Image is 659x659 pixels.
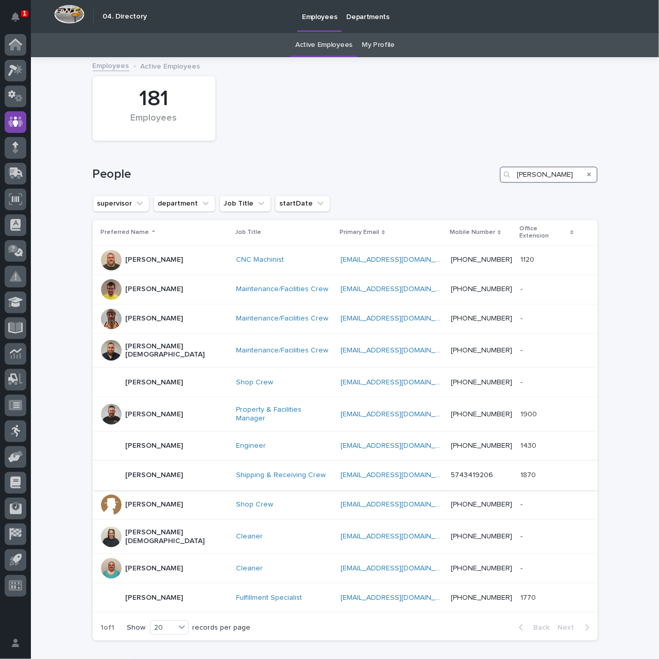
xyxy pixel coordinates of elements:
[341,442,457,449] a: [EMAIL_ADDRESS][DOMAIN_NAME]
[341,379,457,386] a: [EMAIL_ADDRESS][DOMAIN_NAME]
[236,564,263,573] a: Cleaner
[93,195,149,212] button: supervisor
[23,10,26,17] p: 1
[520,498,525,509] p: -
[451,256,512,263] a: [PHONE_NUMBER]
[219,195,271,212] button: Job Title
[126,378,183,387] p: [PERSON_NAME]
[103,12,147,21] h2: 04. Directory
[110,113,198,134] div: Employees
[520,440,538,450] p: 1430
[93,59,129,71] a: Employees
[451,285,512,293] a: [PHONE_NUMBER]
[451,442,512,449] a: [PHONE_NUMBER]
[126,410,183,419] p: [PERSON_NAME]
[93,275,598,304] tr: [PERSON_NAME]Maintenance/Facilities Crew [EMAIL_ADDRESS][DOMAIN_NAME] [PHONE_NUMBER]--
[520,592,538,602] p: 1770
[126,594,183,602] p: [PERSON_NAME]
[126,442,183,450] p: [PERSON_NAME]
[528,624,550,631] span: Back
[236,285,328,294] a: Maintenance/Facilities Crew
[141,60,200,71] p: Active Employees
[93,397,598,432] tr: [PERSON_NAME]Property & Facilities Manager [EMAIL_ADDRESS][DOMAIN_NAME] [PHONE_NUMBER]19001900
[126,256,183,264] p: [PERSON_NAME]
[126,285,183,294] p: [PERSON_NAME]
[54,5,85,24] img: Workspace Logo
[93,490,598,519] tr: [PERSON_NAME]Shop Crew [EMAIL_ADDRESS][DOMAIN_NAME] [PHONE_NUMBER]--
[126,314,183,323] p: [PERSON_NAME]
[520,562,525,573] p: -
[126,564,183,573] p: [PERSON_NAME]
[5,6,26,28] button: Notifications
[451,501,512,508] a: [PHONE_NUMBER]
[236,594,302,602] a: Fulfillment Specialist
[236,256,284,264] a: CNC Machinist
[101,227,149,238] p: Preferred Name
[451,471,493,479] a: 5743419206
[236,378,273,387] a: Shop Crew
[500,166,598,183] input: Search
[236,500,273,509] a: Shop Crew
[558,624,581,631] span: Next
[93,615,123,640] p: 1 of 1
[236,442,266,450] a: Engineer
[451,594,512,601] a: [PHONE_NUMBER]
[236,532,263,541] a: Cleaner
[93,519,598,554] tr: [PERSON_NAME][DEMOGRAPHIC_DATA]Cleaner [EMAIL_ADDRESS][DOMAIN_NAME] [PHONE_NUMBER]--
[520,376,525,387] p: -
[451,411,512,418] a: [PHONE_NUMBER]
[451,347,512,354] a: [PHONE_NUMBER]
[341,471,457,479] a: [EMAIL_ADDRESS][DOMAIN_NAME]
[520,469,538,480] p: 1870
[236,314,328,323] a: Maintenance/Facilities Crew
[127,623,146,632] p: Show
[93,245,598,275] tr: [PERSON_NAME]CNC Machinist [EMAIL_ADDRESS][DOMAIN_NAME] [PHONE_NUMBER]11201120
[295,33,352,57] a: Active Employees
[341,411,457,418] a: [EMAIL_ADDRESS][DOMAIN_NAME]
[520,408,539,419] p: 1900
[362,33,395,57] a: My Profile
[236,405,332,423] a: Property & Facilities Manager
[236,471,326,480] a: Shipping & Receiving Crew
[193,623,251,632] p: records per page
[13,12,26,29] div: Notifications1
[341,594,457,601] a: [EMAIL_ADDRESS][DOMAIN_NAME]
[341,533,457,540] a: [EMAIL_ADDRESS][DOMAIN_NAME]
[451,315,512,322] a: [PHONE_NUMBER]
[341,256,457,263] a: [EMAIL_ADDRESS][DOMAIN_NAME]
[150,622,175,633] div: 20
[93,304,598,333] tr: [PERSON_NAME]Maintenance/Facilities Crew [EMAIL_ADDRESS][DOMAIN_NAME] [PHONE_NUMBER]--
[126,500,183,509] p: [PERSON_NAME]
[520,530,525,541] p: -
[450,227,495,238] p: Mobile Number
[126,528,228,546] p: [PERSON_NAME][DEMOGRAPHIC_DATA]
[554,623,598,632] button: Next
[93,167,496,182] h1: People
[520,254,536,264] p: 1120
[341,315,457,322] a: [EMAIL_ADDRESS][DOMAIN_NAME]
[519,223,568,242] p: Office Extension
[236,346,328,355] a: Maintenance/Facilities Crew
[93,583,598,613] tr: [PERSON_NAME]Fulfillment Specialist [EMAIL_ADDRESS][DOMAIN_NAME] [PHONE_NUMBER]17701770
[520,283,525,294] p: -
[340,227,379,238] p: Primary Email
[93,554,598,583] tr: [PERSON_NAME]Cleaner [EMAIL_ADDRESS][DOMAIN_NAME] [PHONE_NUMBER]--
[126,342,228,360] p: [PERSON_NAME][DEMOGRAPHIC_DATA]
[93,333,598,368] tr: [PERSON_NAME][DEMOGRAPHIC_DATA]Maintenance/Facilities Crew [EMAIL_ADDRESS][DOMAIN_NAME] [PHONE_NU...
[126,471,183,480] p: [PERSON_NAME]
[341,285,457,293] a: [EMAIL_ADDRESS][DOMAIN_NAME]
[451,533,512,540] a: [PHONE_NUMBER]
[341,347,457,354] a: [EMAIL_ADDRESS][DOMAIN_NAME]
[275,195,330,212] button: startDate
[451,379,512,386] a: [PHONE_NUMBER]
[451,565,512,572] a: [PHONE_NUMBER]
[520,344,525,355] p: -
[110,86,198,112] div: 181
[93,461,598,490] tr: [PERSON_NAME]Shipping & Receiving Crew [EMAIL_ADDRESS][DOMAIN_NAME] 574341920618701870
[93,431,598,461] tr: [PERSON_NAME]Engineer [EMAIL_ADDRESS][DOMAIN_NAME] [PHONE_NUMBER]14301430
[154,195,215,212] button: department
[341,565,457,572] a: [EMAIL_ADDRESS][DOMAIN_NAME]
[520,312,525,323] p: -
[511,623,554,632] button: Back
